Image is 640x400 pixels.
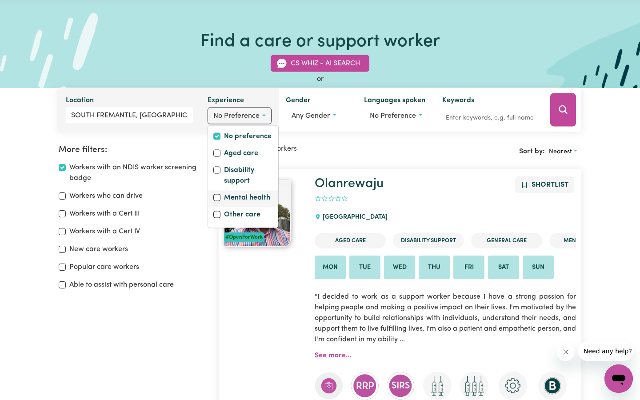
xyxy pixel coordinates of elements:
[315,372,343,400] img: Care and support worker has completed First Aid Certification
[442,95,474,108] label: Keywords
[364,95,425,108] label: Languages spoken
[271,55,369,72] button: CS Whiz - AI Search
[224,165,273,188] label: Disability support
[538,372,567,400] img: CS Academy: Boundaries in care and support work course completed
[292,112,330,120] span: Any gender
[224,148,258,160] label: Aged care
[550,93,576,127] button: Search
[419,256,450,280] li: Available on Thu
[208,125,279,228] div: Worker experience options
[315,177,384,190] a: Olanrewaju
[386,372,415,400] img: CS Academy: Serious Incident Reporting Scheme course completed
[315,194,348,204] div: add rating by typing an integer from 0 to 5 or pressing arrow keys
[549,148,572,155] span: Nearest
[208,108,272,124] button: Worker experience options
[224,232,264,242] div: #OpenForWork
[315,233,386,248] li: Aged Care
[286,108,349,124] button: Worker gender preference
[66,108,193,124] input: Enter a suburb
[557,343,575,361] iframe: Close message
[364,108,428,124] button: Worker language preferences
[351,372,379,400] img: CS Academy: Regulated Restrictive Practices course completed
[219,145,400,153] h2: Showing care workers
[423,372,452,400] img: Care and support worker has received 2 doses of COVID-19 vaccine
[286,95,311,108] label: Gender
[69,162,208,184] label: Workers with an NDIS worker screening badge
[604,364,633,393] iframe: Button to launch messaging window
[488,256,519,280] li: Available on Sat
[453,256,484,280] li: Available on Fri
[213,112,260,120] span: No preference
[69,226,140,237] label: Workers with a Cert IV
[59,74,581,84] div: or
[315,256,346,280] li: Available on Mon
[515,176,574,193] button: Add to shortlist
[519,148,545,155] span: Sort by:
[370,112,416,120] span: No preference
[578,341,633,361] iframe: Message from company
[200,31,440,52] h1: Find a care or support worker
[315,286,576,350] p: "I decided to work as a support worker because I have a strong passion for helping people and mak...
[69,244,128,255] label: New care workers
[442,111,538,125] input: Enter keywords, e.g. full name, interests
[69,191,143,201] label: Workers who can drive
[471,233,542,248] li: General Care
[545,145,581,159] button: Sort search results
[69,280,174,290] label: Able to assist with personal care
[532,181,568,188] span: Shortlist
[393,233,464,248] li: Disability Support
[66,95,94,108] label: Location
[315,205,393,229] div: [GEOGRAPHIC_DATA]
[59,145,208,155] h2: More filters:
[384,256,415,280] li: Available on Wed
[499,372,527,400] img: CS Academy: Careseekers Onboarding course completed
[523,256,554,280] li: Available on Sun
[549,233,620,248] li: Mental Health
[224,192,270,205] label: Mental health
[208,95,244,108] label: Experience
[460,372,488,400] img: Care and support worker has received booster dose of COVID-19 vaccination
[315,352,351,359] a: See more...
[224,209,260,222] label: Other care
[349,256,380,280] li: Available on Tue
[69,262,139,272] label: Popular care workers
[224,131,272,144] label: No preference
[69,208,140,219] label: Workers with a Cert III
